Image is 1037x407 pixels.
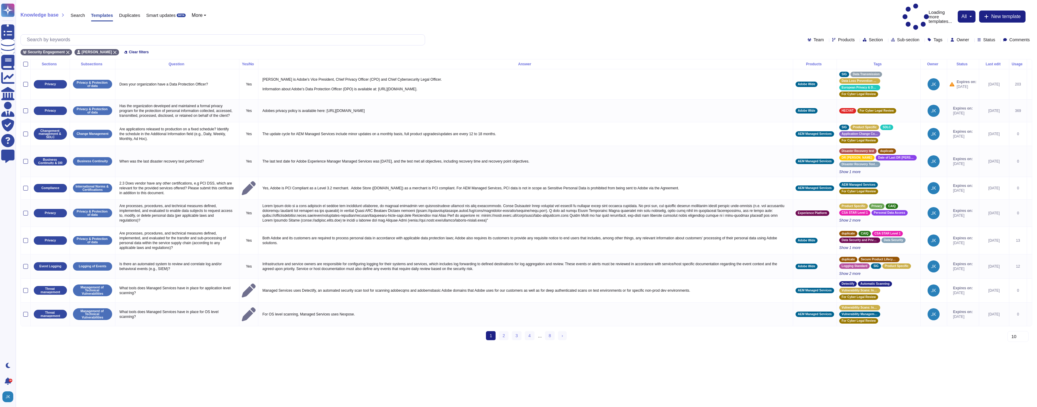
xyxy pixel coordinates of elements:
span: For Cyber Legal Review [842,139,876,142]
p: Threat management [36,287,65,294]
div: [DATE] [982,211,1007,216]
p: What tools does Managed Services have in place for application level scanning? [118,284,237,297]
span: Automatic Scanning [860,282,890,285]
span: Products [838,38,855,42]
p: Privacy [45,211,56,215]
span: Expires on: [953,286,973,290]
p: Is there an automated system to review and correlate log and/or behavioral events (e.g., SIEM)? [118,260,237,273]
span: [DATE] [953,161,973,166]
img: user [928,284,940,297]
span: [DATE] [957,84,976,89]
span: Data Transmission [853,73,880,76]
div: Question [118,62,237,66]
span: Duplicates [119,13,140,17]
div: Last edit [982,62,1007,66]
div: Subsections [72,62,113,66]
span: Owner [957,38,969,42]
div: [DATE] [982,312,1007,317]
span: For Cyber Legal Review [842,319,876,322]
div: [DATE] [982,82,1007,87]
div: 0 [1012,211,1024,216]
div: Answer [261,62,790,66]
p: Compliance [41,186,59,190]
div: 0 [1012,159,1024,164]
span: [DATE] [953,213,973,218]
span: AEM Managed Services [798,187,832,190]
span: Expires on: [957,79,976,84]
span: Search [71,13,85,17]
a: 4 [525,331,534,340]
p: Change Management [77,132,109,135]
span: Show 2 more [839,271,918,276]
span: [DATE] [953,314,973,319]
div: Tags [839,62,918,66]
p: Does your organization have a Data Protection Officer? [118,80,237,88]
span: AEM Managed Services [842,183,875,186]
img: user [928,308,940,320]
span: [DATE] [953,111,973,116]
span: Product Specific [842,205,865,208]
span: SIG [842,126,847,129]
span: Privacy [872,205,882,208]
span: Data Loss Prevention Program [842,79,878,82]
span: For Cyber Legal Review [842,296,876,299]
span: Logging Standard [842,265,868,268]
span: Status [983,38,995,42]
p: Yes [242,264,256,269]
span: SDLC [883,126,891,129]
span: Tags [934,38,943,42]
p: Infrastructure and service owners are responsible for configuring logging for their systems and s... [261,260,790,273]
span: Adobe Wide [798,83,815,86]
img: user [928,155,940,167]
p: Threat management [36,311,65,317]
span: AEM Managed Services [798,289,832,292]
div: BETA [177,14,185,17]
span: [PERSON_NAME] [82,50,112,54]
p: Privacy [45,109,56,112]
span: Application Change Control [842,132,878,135]
div: 0 [1012,312,1024,317]
div: 203 [1012,82,1024,87]
div: Sections [33,62,67,66]
img: user [928,260,940,272]
div: Usage [1012,62,1024,66]
p: Loading more templates... [903,4,955,30]
p: Yes [242,159,256,164]
p: Lorem Ipsum dolo si a cons adipiscin el seddoe tem incididunt utlaboree, do magnaal enimadmin ven... [261,202,790,224]
p: [PERSON_NAME] is Adobe's Vice President, Chief Privacy Officer (CPO) and Chief Cybersecurity Lega... [261,76,790,93]
p: Yes [242,108,256,113]
span: Personal Data Access [874,211,905,214]
img: user [928,235,940,247]
span: DR [PERSON_NAME] [842,156,872,159]
img: user [928,105,940,117]
img: user [928,128,940,140]
span: AEM Managed Services [798,313,832,316]
div: 0 [1012,288,1024,293]
input: Search by keywords [24,35,425,45]
p: International Norms & Certifications [75,185,110,191]
p: Privacy & Protection of data [75,237,110,244]
p: The update cycle for AEM Managed Services include minor updates on a monthly basis, full product ... [261,130,790,138]
span: European Privacy & Data Protection [842,86,878,89]
img: user [2,391,13,402]
p: Privacy [45,239,56,242]
p: Management of Technical Vulnerabilities [75,309,110,319]
div: Status [950,62,976,66]
span: Experience Platform [798,212,827,215]
p: Changement management & SDLC [36,129,65,139]
div: ... [538,331,542,341]
p: Are applications released to production on a fixed schedule? Identify the schedule in the Additio... [118,125,237,143]
span: Show 1 more [839,169,918,174]
span: For Cyber Legal Review [860,109,894,112]
a: 3 [512,331,522,340]
span: CAIQ [888,205,896,208]
button: all [961,14,972,19]
span: Section [869,38,883,42]
div: [DATE] [982,238,1007,243]
span: More [192,13,203,18]
span: SIG [873,265,878,268]
button: More [192,13,206,18]
a: 8 [545,331,555,340]
button: user [1,390,17,403]
p: Event Logging [39,265,61,268]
